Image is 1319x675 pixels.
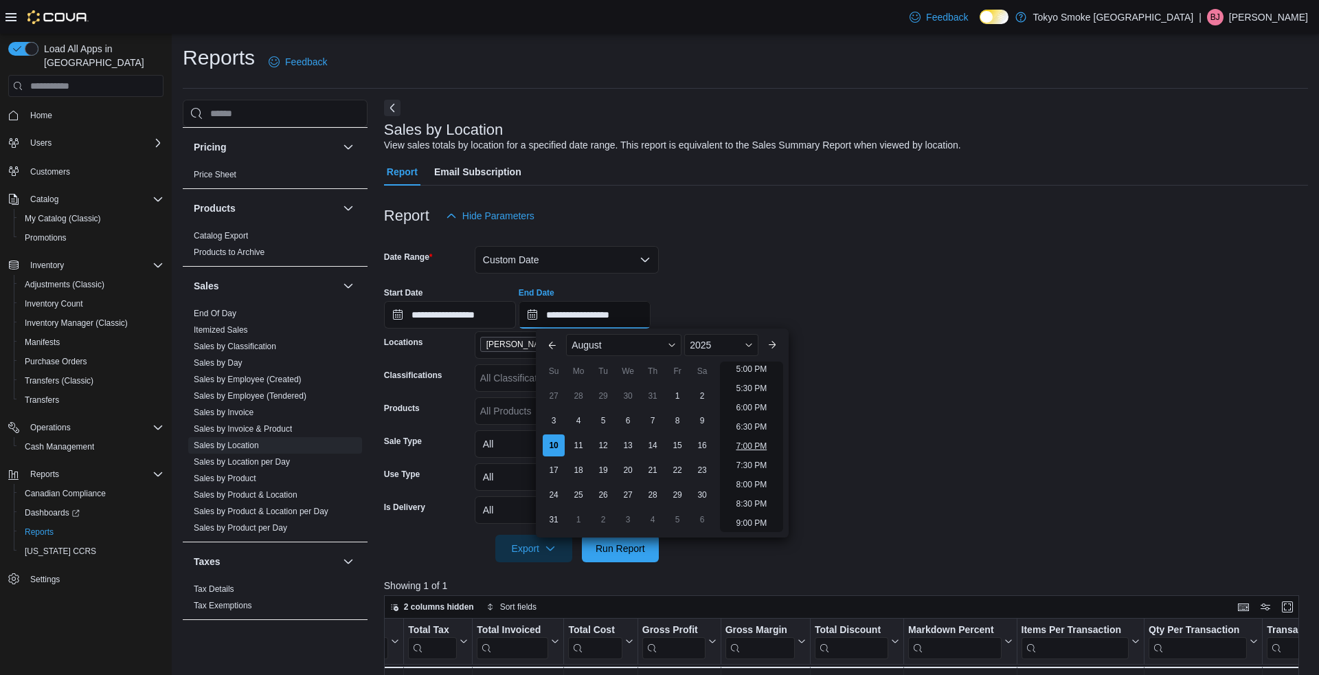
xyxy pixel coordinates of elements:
[691,410,713,432] div: day-9
[566,334,681,356] div: Button. Open the month selector. August is currently selected.
[14,333,169,352] button: Manifests
[691,434,713,456] div: day-16
[8,100,164,625] nav: Complex example
[926,10,968,24] span: Feedback
[730,399,772,416] li: 6:00 PM
[477,624,548,659] div: Total Invoiced
[500,601,537,612] span: Sort fields
[19,505,85,521] a: Dashboards
[408,624,468,659] button: Total Tax
[19,505,164,521] span: Dashboards
[642,624,706,637] div: Gross Profit
[194,600,252,611] span: Tax Exemptions
[3,256,169,275] button: Inventory
[194,169,236,180] span: Price Sheet
[908,624,1001,637] div: Markdown Percent
[38,42,164,69] span: Load All Apps in [GEOGRAPHIC_DATA]
[567,410,589,432] div: day-4
[642,434,664,456] div: day-14
[666,385,688,407] div: day-1
[1235,599,1252,615] button: Keyboard shortcuts
[908,624,1001,659] div: Markdown Percent
[1033,9,1194,25] p: Tokyo Smoke [GEOGRAPHIC_DATA]
[340,139,357,155] button: Pricing
[642,360,664,382] div: Th
[25,356,87,367] span: Purchase Orders
[30,260,64,271] span: Inventory
[194,489,297,500] span: Sales by Product & Location
[194,457,290,467] a: Sales by Location per Day
[730,457,772,474] li: 7:30 PM
[642,509,664,531] div: day-4
[475,246,659,274] button: Custom Date
[19,276,164,293] span: Adjustments (Classic)
[25,466,164,483] span: Reports
[617,484,639,506] div: day-27
[543,410,565,432] div: day-3
[194,358,243,368] a: Sales by Day
[504,535,564,562] span: Export
[568,624,633,659] button: Total Cost
[543,434,565,456] div: day-10
[408,624,457,637] div: Total Tax
[27,10,89,24] img: Cova
[194,506,328,517] span: Sales by Product & Location per Day
[25,257,164,274] span: Inventory
[19,230,72,246] a: Promotions
[14,209,169,228] button: My Catalog (Classic)
[194,279,219,293] h3: Sales
[14,484,169,503] button: Canadian Compliance
[19,353,164,370] span: Purchase Orders
[730,438,772,454] li: 7:00 PM
[617,410,639,432] div: day-6
[567,484,589,506] div: day-25
[480,337,572,352] span: Milton
[25,107,58,124] a: Home
[434,158,521,186] span: Email Subscription
[19,373,99,389] a: Transfers (Classic)
[339,624,388,659] div: Subtotal
[194,490,297,500] a: Sales by Product & Location
[14,228,169,247] button: Promotions
[3,133,169,153] button: Users
[617,509,639,531] div: day-3
[19,524,59,540] a: Reports
[194,584,234,595] span: Tax Details
[194,584,234,594] a: Tax Details
[30,574,60,585] span: Settings
[194,507,328,516] a: Sales by Product & Location per Day
[385,599,480,615] button: 2 columns hidden
[14,437,169,456] button: Cash Management
[30,469,59,480] span: Reports
[384,100,401,116] button: Next
[408,624,457,659] div: Total Tax
[543,484,565,506] div: day-24
[183,228,368,266] div: Products
[194,407,253,418] span: Sales by Invoice
[19,392,65,408] a: Transfers
[567,434,589,456] div: day-11
[14,503,169,522] a: Dashboards
[592,459,614,481] div: day-19
[194,324,248,335] span: Itemized Sales
[1199,9,1202,25] p: |
[384,122,504,138] h3: Sales by Location
[25,395,59,406] span: Transfers
[25,571,164,588] span: Settings
[25,191,64,208] button: Catalog
[19,296,164,312] span: Inventory Count
[194,247,264,257] a: Products to Archive
[384,138,961,153] div: View sales totals by location for a specified date range. This report is equivalent to the Sales ...
[904,3,973,31] a: Feedback
[194,342,276,351] a: Sales by Classification
[25,135,164,151] span: Users
[183,581,368,619] div: Taxes
[25,164,76,180] a: Customers
[25,191,164,208] span: Catalog
[25,546,96,557] span: [US_STATE] CCRS
[194,523,287,533] a: Sales by Product per Day
[1021,624,1129,659] div: Items Per Transaction
[30,110,52,121] span: Home
[384,403,420,414] label: Products
[194,230,248,241] span: Catalog Export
